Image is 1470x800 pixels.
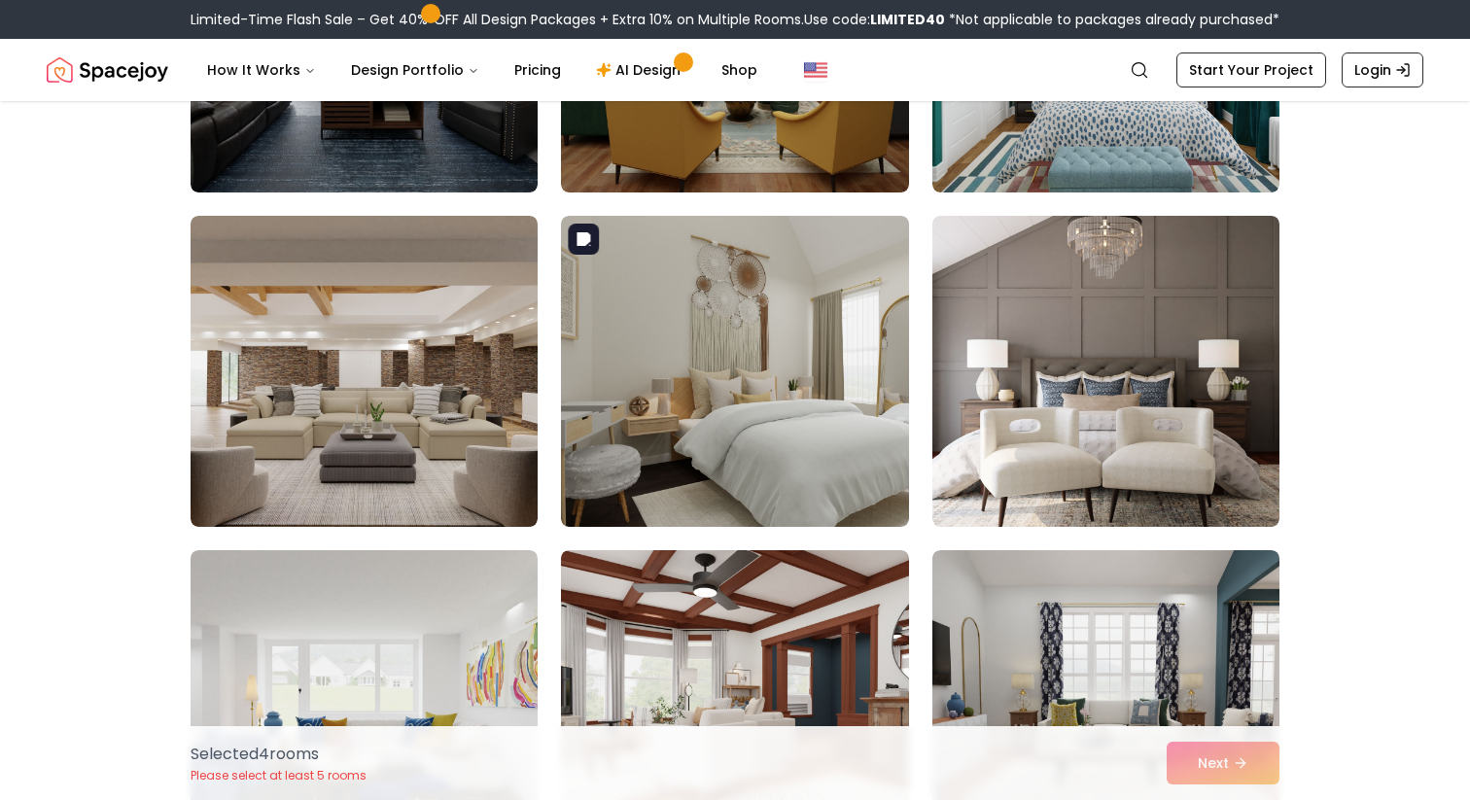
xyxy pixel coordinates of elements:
nav: Main [192,51,773,89]
b: LIMITED40 [870,10,945,29]
span: Use code: [804,10,945,29]
p: Please select at least 5 rooms [191,768,367,783]
img: United States [804,58,827,82]
a: Pricing [499,51,577,89]
a: Login [1342,52,1423,87]
button: How It Works [192,51,332,89]
a: Spacejoy [47,51,168,89]
a: Shop [706,51,773,89]
img: Room room-60 [932,216,1279,527]
img: Room room-59 [561,216,908,527]
nav: Global [47,39,1423,101]
img: Room room-58 [191,216,538,527]
a: AI Design [580,51,702,89]
a: Start Your Project [1176,52,1326,87]
img: Spacejoy Logo [47,51,168,89]
p: Selected 4 room s [191,743,367,766]
span: *Not applicable to packages already purchased* [945,10,1279,29]
button: Design Portfolio [335,51,495,89]
div: Limited-Time Flash Sale – Get 40% OFF All Design Packages + Extra 10% on Multiple Rooms. [191,10,1279,29]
